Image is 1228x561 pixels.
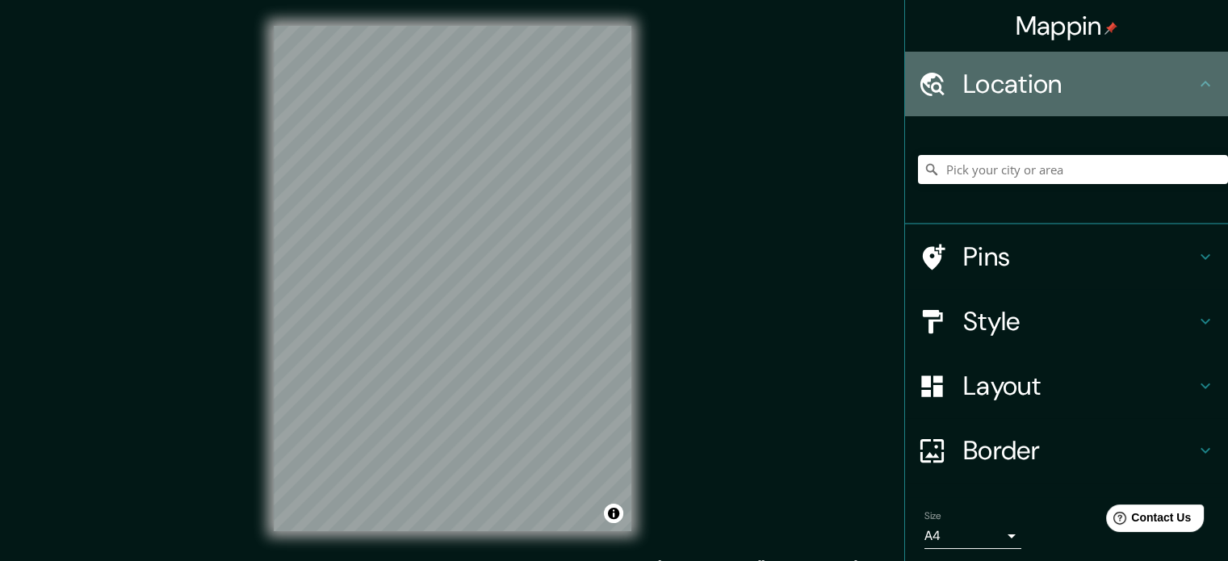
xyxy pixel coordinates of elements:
[963,370,1196,402] h4: Layout
[963,434,1196,467] h4: Border
[1016,10,1118,42] h4: Mappin
[905,354,1228,418] div: Layout
[924,509,941,523] label: Size
[905,289,1228,354] div: Style
[1084,498,1210,543] iframe: Help widget launcher
[274,26,631,531] canvas: Map
[604,504,623,523] button: Toggle attribution
[1104,22,1117,35] img: pin-icon.png
[924,523,1021,549] div: A4
[963,68,1196,100] h4: Location
[905,224,1228,289] div: Pins
[963,305,1196,337] h4: Style
[905,52,1228,116] div: Location
[963,241,1196,273] h4: Pins
[905,418,1228,483] div: Border
[918,155,1228,184] input: Pick your city or area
